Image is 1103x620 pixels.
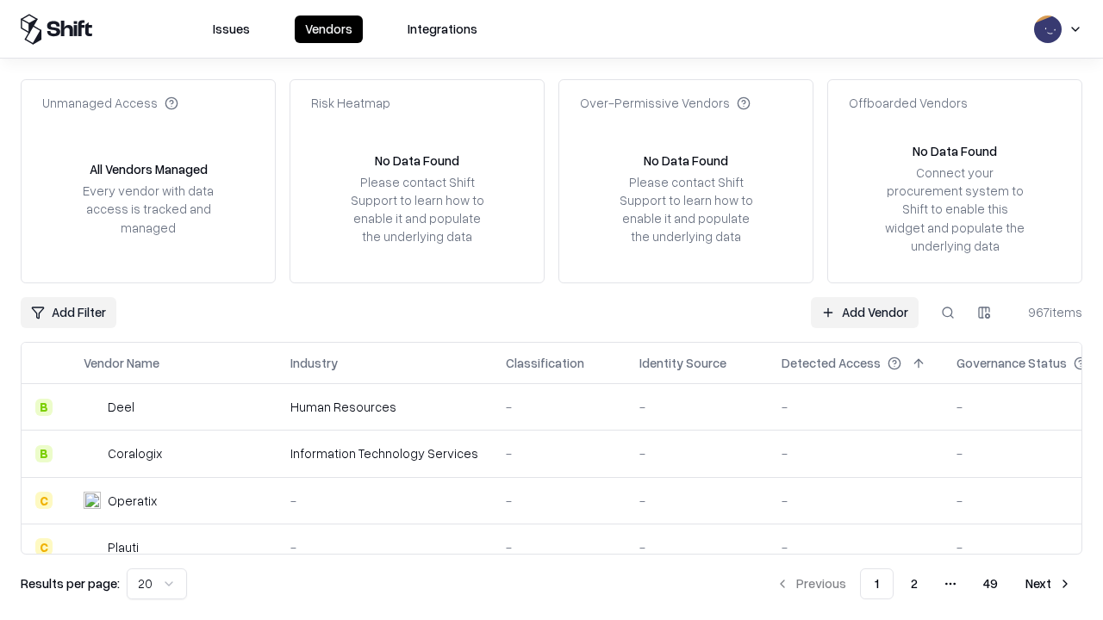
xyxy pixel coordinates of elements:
div: Plauti [108,538,139,556]
div: Risk Heatmap [311,94,390,112]
div: Detected Access [782,354,881,372]
div: Identity Source [639,354,726,372]
div: - [639,398,754,416]
nav: pagination [765,568,1082,599]
p: Results per page: [21,574,120,592]
div: - [639,538,754,556]
div: - [506,538,612,556]
div: Please contact Shift Support to learn how to enable it and populate the underlying data [614,173,757,246]
div: Human Resources [290,398,478,416]
div: B [35,399,53,416]
div: No Data Found [644,152,728,170]
div: - [639,492,754,510]
div: No Data Found [913,142,997,160]
div: - [639,444,754,462]
div: Operatix [108,492,157,510]
img: Plauti [84,538,101,555]
a: Add Vendor [811,297,919,328]
div: - [506,398,612,416]
div: Connect your procurement system to Shift to enable this widget and populate the underlying data [883,164,1026,255]
button: 49 [969,568,1012,599]
button: Integrations [397,15,488,43]
div: Classification [506,354,584,372]
button: Vendors [295,15,363,43]
button: Next [1015,568,1082,599]
div: - [506,492,612,510]
img: Deel [84,399,101,416]
div: Governance Status [957,354,1067,372]
div: - [290,538,478,556]
div: C [35,492,53,509]
button: 1 [860,568,894,599]
div: - [782,492,929,510]
div: - [782,398,929,416]
div: Offboarded Vendors [849,94,968,112]
button: Add Filter [21,297,116,328]
div: Industry [290,354,338,372]
div: 967 items [1013,303,1082,321]
img: Operatix [84,492,101,509]
div: Information Technology Services [290,444,478,462]
div: - [782,444,929,462]
div: Unmanaged Access [42,94,178,112]
div: Every vendor with data access is tracked and managed [77,182,220,236]
div: - [290,492,478,510]
div: Coralogix [108,444,162,462]
div: Please contact Shift Support to learn how to enable it and populate the underlying data [346,173,489,246]
div: Over-Permissive Vendors [580,94,751,112]
button: 2 [897,568,932,599]
div: B [35,445,53,462]
div: Deel [108,398,134,416]
div: No Data Found [375,152,459,170]
div: - [506,444,612,462]
div: Vendor Name [84,354,159,372]
div: - [782,538,929,556]
div: C [35,538,53,555]
div: All Vendors Managed [90,160,208,178]
img: Coralogix [84,445,101,462]
button: Issues [203,15,260,43]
